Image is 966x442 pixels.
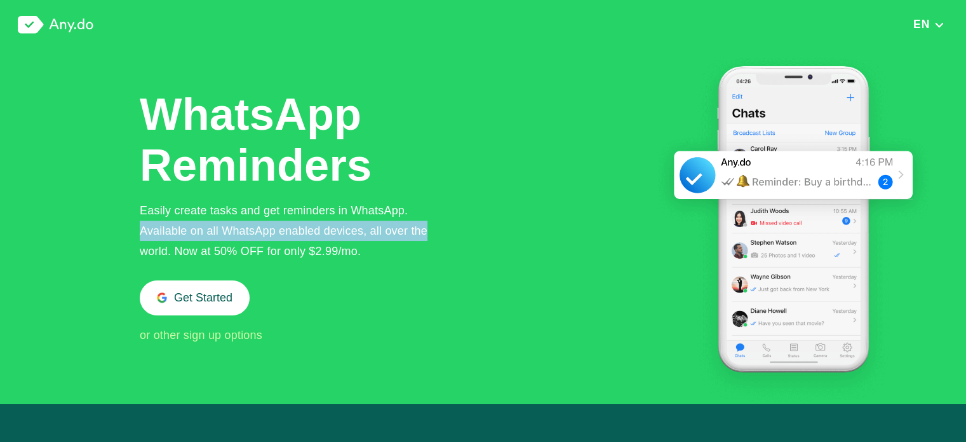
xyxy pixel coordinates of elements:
[913,18,930,31] span: EN
[657,50,930,404] img: WhatsApp Tasks & Reminders
[140,329,262,342] span: or other sign up options
[140,200,448,261] div: Easily create tasks and get reminders in WhatsApp. Available on all WhatsApp enabled devices, all...
[909,17,948,31] button: EN
[18,16,93,34] img: logo
[140,280,250,315] button: Get Started
[934,20,944,29] img: down
[140,89,375,191] h1: WhatsApp Reminders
